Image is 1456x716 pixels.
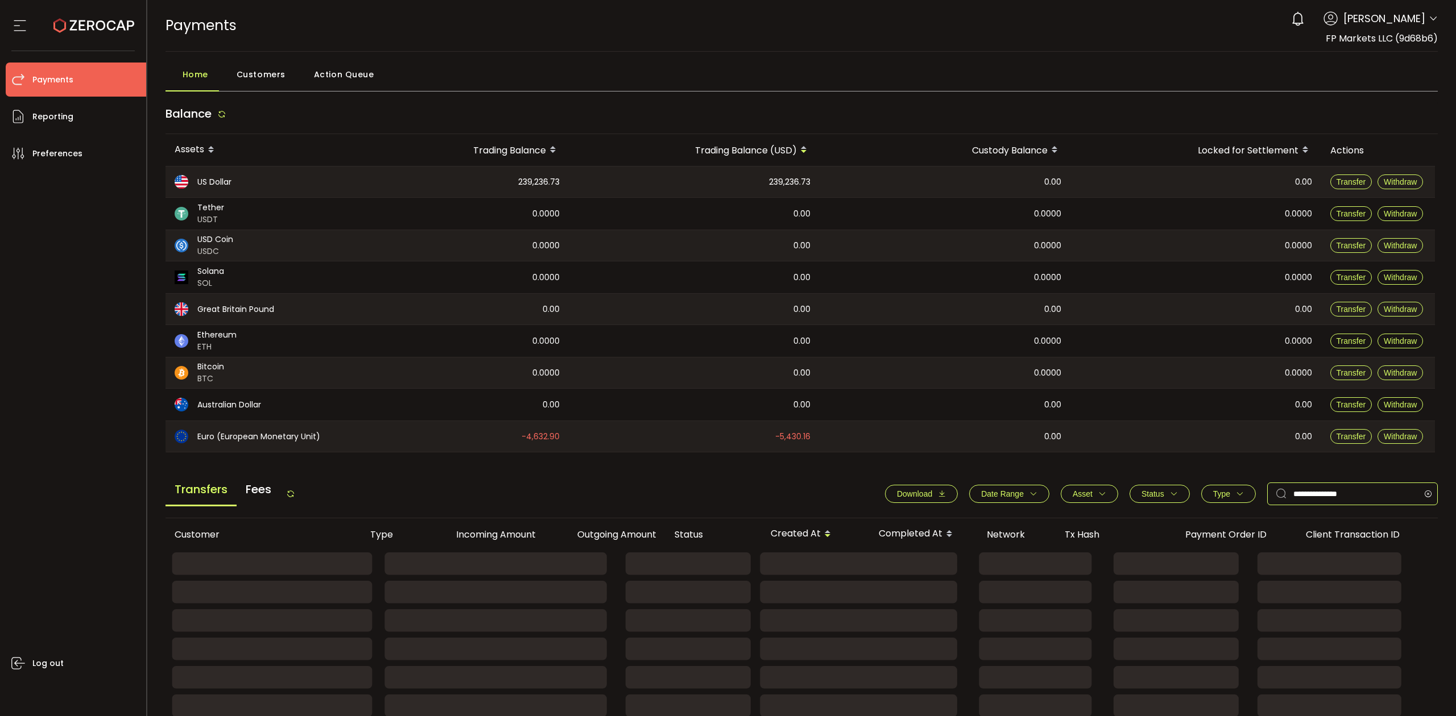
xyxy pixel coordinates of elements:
[361,528,424,541] div: Type
[981,489,1024,498] span: Date Range
[1201,485,1256,503] button: Type
[1384,241,1417,250] span: Withdraw
[314,63,374,86] span: Action Queue
[1384,209,1417,218] span: Withdraw
[197,202,224,214] span: Tether
[175,334,188,348] img: eth_portfolio.svg
[1044,176,1061,189] span: 0.00
[793,335,810,348] span: 0.00
[197,176,231,188] span: US Dollar
[1378,334,1423,348] button: Withdraw
[1034,271,1061,284] span: 0.0000
[1295,398,1312,411] span: 0.00
[1330,270,1372,285] button: Transfer
[175,270,188,284] img: sol_portfolio.png
[197,431,320,443] span: Euro (European Monetary Unit)
[569,140,820,160] div: Trading Balance (USD)
[762,524,870,544] div: Created At
[532,367,560,380] span: 0.0000
[1285,335,1312,348] span: 0.0000
[1330,365,1372,380] button: Transfer
[1056,528,1176,541] div: Tx Hash
[342,140,569,160] div: Trading Balance
[197,399,261,411] span: Australian Dollar
[175,207,188,220] img: usdt_portfolio.svg
[1330,397,1372,412] button: Transfer
[175,239,188,252] img: usdc_portfolio.svg
[1297,528,1435,541] div: Client Transaction ID
[793,207,810,220] span: 0.00
[1378,270,1423,285] button: Withdraw
[32,109,73,125] span: Reporting
[1384,273,1417,282] span: Withdraw
[1378,365,1423,380] button: Withdraw
[1399,661,1456,716] iframe: Chat Widget
[1330,174,1372,189] button: Transfer
[197,245,233,257] span: USDC
[1384,400,1417,409] span: Withdraw
[166,106,212,122] span: Balance
[870,524,978,544] div: Completed At
[1384,368,1417,377] span: Withdraw
[1213,489,1230,498] span: Type
[1295,303,1312,316] span: 0.00
[237,63,286,86] span: Customers
[532,239,560,252] span: 0.0000
[897,489,932,498] span: Download
[1337,177,1366,186] span: Transfer
[769,176,810,189] span: 239,236.73
[1337,400,1366,409] span: Transfer
[237,474,280,505] span: Fees
[1337,432,1366,441] span: Transfer
[166,140,342,160] div: Assets
[1378,397,1423,412] button: Withdraw
[1337,273,1366,282] span: Transfer
[793,398,810,411] span: 0.00
[793,303,810,316] span: 0.00
[1141,489,1164,498] span: Status
[775,430,810,443] span: -5,430.16
[1061,485,1118,503] button: Asset
[197,277,224,289] span: SOL
[1384,432,1417,441] span: Withdraw
[197,341,237,353] span: ETH
[1330,206,1372,221] button: Transfer
[793,239,810,252] span: 0.00
[1337,368,1366,377] span: Transfer
[665,528,762,541] div: Status
[1295,430,1312,443] span: 0.00
[969,485,1049,503] button: Date Range
[532,207,560,220] span: 0.0000
[1285,207,1312,220] span: 0.0000
[1034,335,1061,348] span: 0.0000
[1073,489,1093,498] span: Asset
[1378,238,1423,253] button: Withdraw
[543,398,560,411] span: 0.00
[1321,144,1435,157] div: Actions
[1343,11,1425,26] span: [PERSON_NAME]
[1034,239,1061,252] span: 0.0000
[1378,174,1423,189] button: Withdraw
[197,234,233,245] span: USD Coin
[532,271,560,284] span: 0.0000
[32,655,64,672] span: Log out
[32,145,82,162] span: Preferences
[166,474,237,506] span: Transfers
[1337,241,1366,250] span: Transfer
[1337,305,1366,314] span: Transfer
[543,303,560,316] span: 0.00
[1285,239,1312,252] span: 0.0000
[1130,485,1190,503] button: Status
[1330,238,1372,253] button: Transfer
[1384,177,1417,186] span: Withdraw
[175,175,188,189] img: usd_portfolio.svg
[1337,336,1366,345] span: Transfer
[1330,302,1372,317] button: Transfer
[166,15,237,35] span: Payments
[1337,209,1366,218] span: Transfer
[1378,429,1423,444] button: Withdraw
[1044,398,1061,411] span: 0.00
[32,72,73,88] span: Payments
[793,367,810,380] span: 0.00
